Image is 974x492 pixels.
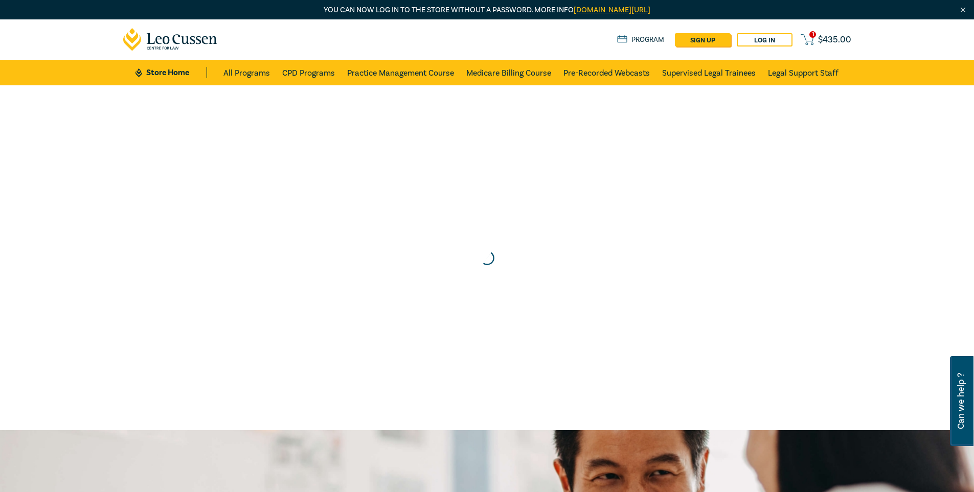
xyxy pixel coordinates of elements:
[809,31,816,38] span: 1
[956,362,966,440] span: Can we help ?
[818,34,851,45] span: $ 435.00
[662,60,756,85] a: Supervised Legal Trainees
[282,60,335,85] a: CPD Programs
[563,60,650,85] a: Pre-Recorded Webcasts
[959,6,967,14] img: Close
[135,67,207,78] a: Store Home
[737,33,792,46] a: Log in
[768,60,839,85] a: Legal Support Staff
[347,60,454,85] a: Practice Management Course
[123,5,851,16] p: You can now log in to the store without a password. More info
[466,60,551,85] a: Medicare Billing Course
[617,34,665,45] a: Program
[675,33,731,46] a: sign up
[223,60,270,85] a: All Programs
[574,5,650,15] a: [DOMAIN_NAME][URL]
